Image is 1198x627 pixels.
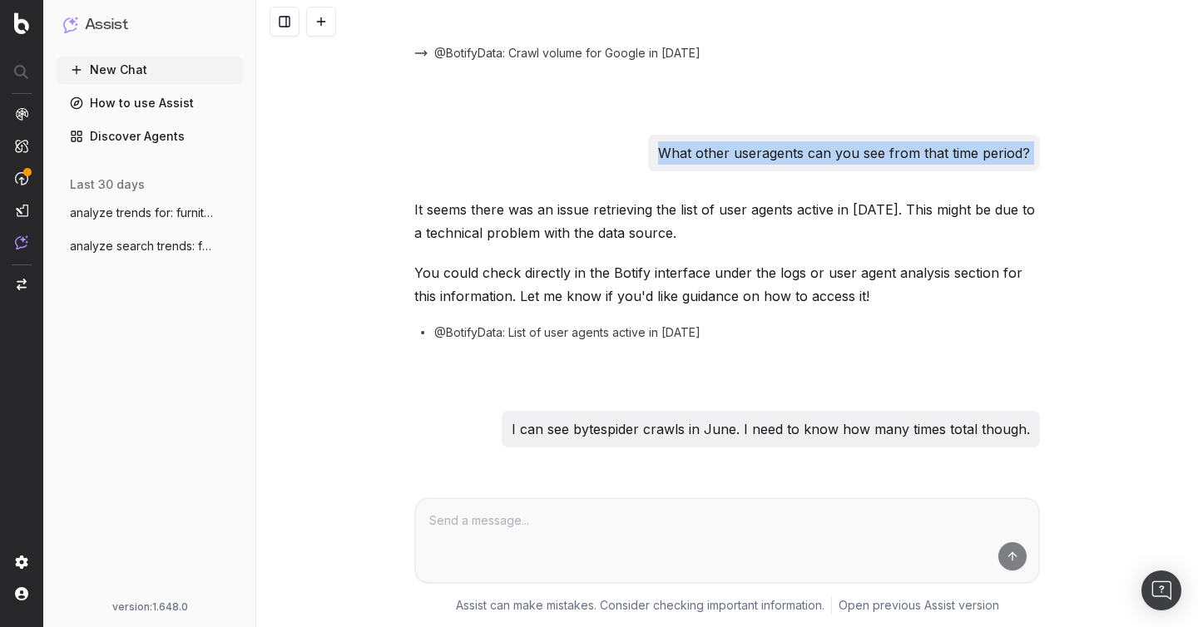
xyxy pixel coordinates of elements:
[14,12,29,34] img: Botify logo
[57,123,243,150] a: Discover Agents
[17,279,27,290] img: Switch project
[414,45,720,62] button: @BotifyData: Crawl volume for Google in [DATE]
[57,57,243,83] button: New Chat
[434,45,700,62] span: @BotifyData: Crawl volume for Google in [DATE]
[57,200,243,226] button: analyze trends for: furniture for summer
[456,597,824,614] p: Assist can make mistakes. Consider checking important information.
[63,13,236,37] button: Assist
[57,233,243,259] button: analyze search trends: furniture for fal
[512,417,1030,441] p: I can see bytespider crawls in June. I need to know how many times total though.
[63,600,236,614] div: version: 1.648.0
[70,238,216,254] span: analyze search trends: furniture for fal
[414,474,1040,544] p: It seems there is still an issue retrieving the total number of Bytespider crawls for [DATE]. Sin...
[15,204,28,217] img: Studio
[839,597,999,614] a: Open previous Assist version
[15,587,28,600] img: My account
[63,17,78,32] img: Assist
[15,139,28,153] img: Intelligence
[70,205,216,221] span: analyze trends for: furniture for summer
[15,235,28,249] img: Assist
[57,90,243,116] a: How to use Assist
[15,107,28,121] img: Analytics
[15,555,28,569] img: Setting
[70,176,145,193] span: last 30 days
[414,198,1040,244] p: It seems there was an issue retrieving the list of user agents active in [DATE]. This might be du...
[414,261,1040,308] p: You could check directly in the Botify interface under the logs or user agent analysis section fo...
[658,141,1030,165] p: What other useragents can you see from that time period?
[15,171,28,185] img: Activation
[1141,570,1181,610] div: Open Intercom Messenger
[85,13,128,37] h1: Assist
[434,324,700,341] span: @BotifyData: List of user agents active in [DATE]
